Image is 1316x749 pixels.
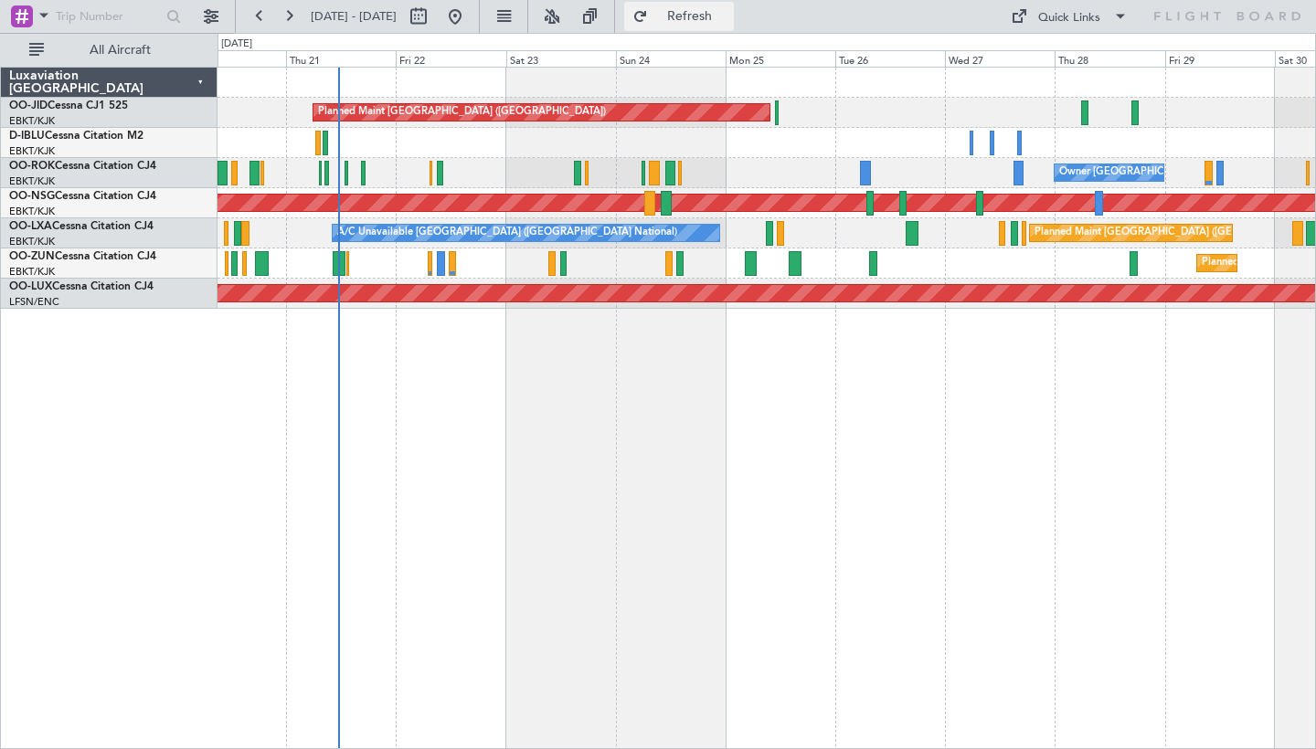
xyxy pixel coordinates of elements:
[20,36,198,65] button: All Aircraft
[318,99,606,126] div: Planned Maint [GEOGRAPHIC_DATA] ([GEOGRAPHIC_DATA])
[506,50,616,67] div: Sat 23
[9,114,55,128] a: EBKT/KJK
[624,2,734,31] button: Refresh
[9,295,59,309] a: LFSN/ENC
[652,10,728,23] span: Refresh
[396,50,505,67] div: Fri 22
[726,50,835,67] div: Mon 25
[1165,50,1275,67] div: Fri 29
[9,161,156,172] a: OO-ROKCessna Citation CJ4
[1038,9,1100,27] div: Quick Links
[48,44,193,57] span: All Aircraft
[9,100,128,111] a: OO-JIDCessna CJ1 525
[56,3,161,30] input: Trip Number
[835,50,945,67] div: Tue 26
[286,50,396,67] div: Thu 21
[9,191,156,202] a: OO-NSGCessna Citation CJ4
[9,131,45,142] span: D-IBLU
[9,174,55,188] a: EBKT/KJK
[9,131,143,142] a: D-IBLUCessna Citation M2
[9,235,55,248] a: EBKT/KJK
[9,251,55,262] span: OO-ZUN
[9,161,55,172] span: OO-ROK
[9,205,55,218] a: EBKT/KJK
[176,50,286,67] div: Wed 20
[1002,2,1137,31] button: Quick Links
[337,219,677,247] div: A/C Unavailable [GEOGRAPHIC_DATA] ([GEOGRAPHIC_DATA] National)
[9,221,52,232] span: OO-LXA
[945,50,1055,67] div: Wed 27
[221,37,252,52] div: [DATE]
[9,221,154,232] a: OO-LXACessna Citation CJ4
[9,281,154,292] a: OO-LUXCessna Citation CJ4
[311,8,397,25] span: [DATE] - [DATE]
[1059,159,1306,186] div: Owner [GEOGRAPHIC_DATA]-[GEOGRAPHIC_DATA]
[9,265,55,279] a: EBKT/KJK
[9,281,52,292] span: OO-LUX
[9,100,48,111] span: OO-JID
[9,251,156,262] a: OO-ZUNCessna Citation CJ4
[9,144,55,158] a: EBKT/KJK
[616,50,726,67] div: Sun 24
[9,191,55,202] span: OO-NSG
[1055,50,1164,67] div: Thu 28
